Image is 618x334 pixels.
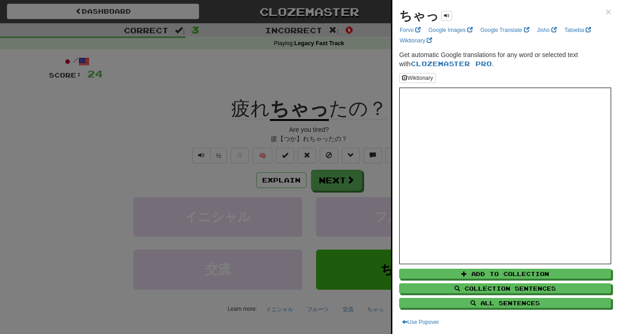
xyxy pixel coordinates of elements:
[478,25,532,35] a: Google Translate
[399,298,611,308] button: All Sentences
[399,73,436,83] button: Wiktionary
[397,36,435,46] a: Wiktionary
[397,25,423,35] a: Forvo
[399,9,439,23] strong: ちゃっ
[606,6,611,17] span: ×
[426,25,475,35] a: Google Images
[562,25,594,35] a: Tatoeba
[399,50,611,68] p: Get automatic Google translations for any word or selected text with .
[399,283,611,293] button: Collection Sentences
[606,7,611,16] button: Close
[534,25,560,35] a: Jisho
[399,269,611,279] button: Add to Collection
[411,60,492,68] a: Clozemaster Pro
[399,317,442,327] button: Use Popover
